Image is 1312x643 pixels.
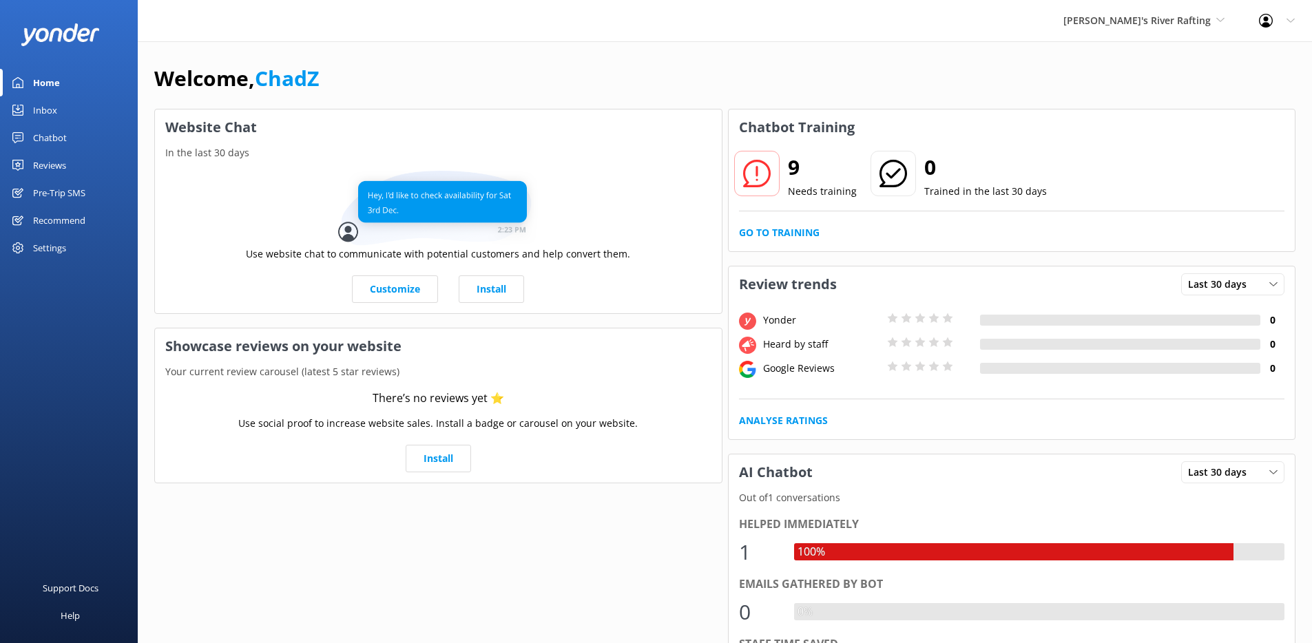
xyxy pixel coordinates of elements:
[788,184,857,199] p: Needs training
[794,603,816,621] div: 0%
[352,275,438,303] a: Customize
[255,64,319,92] a: ChadZ
[33,124,67,151] div: Chatbot
[33,179,85,207] div: Pre-Trip SMS
[729,109,865,145] h3: Chatbot Training
[739,516,1285,534] div: Helped immediately
[739,576,1285,593] div: Emails gathered by bot
[373,390,504,408] div: There’s no reviews yet ⭐
[924,151,1047,184] h2: 0
[1063,14,1211,27] span: [PERSON_NAME]'s River Rafting
[1188,277,1255,292] span: Last 30 days
[406,445,471,472] a: Install
[739,225,820,240] a: Go to Training
[794,543,829,561] div: 100%
[1188,465,1255,480] span: Last 30 days
[459,275,524,303] a: Install
[33,234,66,262] div: Settings
[739,413,828,428] a: Analyse Ratings
[788,151,857,184] h2: 9
[155,145,722,160] p: In the last 30 days
[338,171,538,246] img: conversation...
[729,490,1295,505] p: Out of 1 conversations
[238,416,638,431] p: Use social proof to increase website sales. Install a badge or carousel on your website.
[760,337,884,352] div: Heard by staff
[43,574,98,602] div: Support Docs
[33,96,57,124] div: Inbox
[154,62,319,95] h1: Welcome,
[246,246,630,262] p: Use website chat to communicate with potential customers and help convert them.
[33,207,85,234] div: Recommend
[155,364,722,379] p: Your current review carousel (latest 5 star reviews)
[61,602,80,629] div: Help
[924,184,1047,199] p: Trained in the last 30 days
[739,536,780,569] div: 1
[155,328,722,364] h3: Showcase reviews on your website
[33,151,66,179] div: Reviews
[760,313,884,328] div: Yonder
[739,595,780,629] div: 0
[155,109,722,145] h3: Website Chat
[21,23,100,46] img: yonder-white-logo.png
[760,361,884,376] div: Google Reviews
[1260,337,1284,352] h4: 0
[33,69,60,96] div: Home
[1260,361,1284,376] h4: 0
[729,454,823,490] h3: AI Chatbot
[1260,313,1284,328] h4: 0
[729,266,847,302] h3: Review trends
